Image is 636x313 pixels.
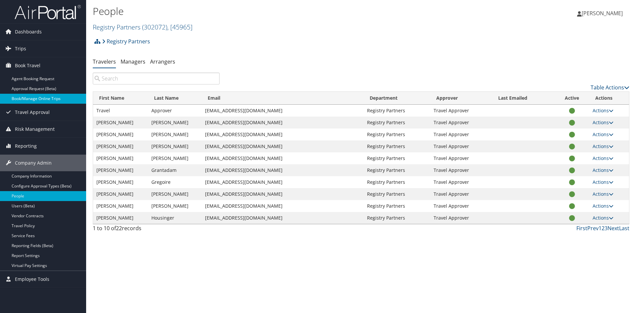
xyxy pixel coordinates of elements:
[93,188,148,200] td: [PERSON_NAME]
[93,140,148,152] td: [PERSON_NAME]
[591,84,629,91] a: Table Actions
[93,73,220,84] input: Search
[593,191,613,197] a: Actions
[430,152,492,164] td: Travel Approver
[576,225,587,232] a: First
[148,129,202,140] td: [PERSON_NAME]
[430,200,492,212] td: Travel Approver
[364,92,430,105] th: Department: activate to sort column ascending
[430,92,492,105] th: Approver
[148,140,202,152] td: [PERSON_NAME]
[15,155,52,171] span: Company Admin
[15,271,49,287] span: Employee Tools
[364,152,430,164] td: Registry Partners
[93,4,450,18] h1: People
[15,138,37,154] span: Reporting
[593,179,613,185] a: Actions
[93,212,148,224] td: [PERSON_NAME]
[577,3,629,23] a: [PERSON_NAME]
[93,224,220,235] div: 1 to 10 of records
[15,40,26,57] span: Trips
[93,23,192,31] a: Registry Partners
[93,105,148,117] td: Travel
[202,140,363,152] td: [EMAIL_ADDRESS][DOMAIN_NAME]
[93,129,148,140] td: [PERSON_NAME]
[619,225,629,232] a: Last
[93,58,116,65] a: Travelers
[430,117,492,129] td: Travel Approver
[593,215,613,221] a: Actions
[430,176,492,188] td: Travel Approver
[364,176,430,188] td: Registry Partners
[93,176,148,188] td: [PERSON_NAME]
[608,225,619,232] a: Next
[593,107,613,114] a: Actions
[202,92,363,105] th: Email: activate to sort column ascending
[430,188,492,200] td: Travel Approver
[202,212,363,224] td: [EMAIL_ADDRESS][DOMAIN_NAME]
[142,23,167,31] span: ( 302072 )
[93,200,148,212] td: [PERSON_NAME]
[593,167,613,173] a: Actions
[15,121,55,137] span: Risk Management
[15,57,40,74] span: Book Travel
[430,105,492,117] td: Travel Approver
[202,105,363,117] td: [EMAIL_ADDRESS][DOMAIN_NAME]
[116,225,122,232] span: 22
[582,10,623,17] span: [PERSON_NAME]
[148,200,202,212] td: [PERSON_NAME]
[555,92,589,105] th: Active: activate to sort column ascending
[430,129,492,140] td: Travel Approver
[148,212,202,224] td: Housinger
[93,152,148,164] td: [PERSON_NAME]
[364,212,430,224] td: Registry Partners
[492,92,555,105] th: Last Emailed: activate to sort column ascending
[202,117,363,129] td: [EMAIL_ADDRESS][DOMAIN_NAME]
[364,200,430,212] td: Registry Partners
[202,200,363,212] td: [EMAIL_ADDRESS][DOMAIN_NAME]
[593,203,613,209] a: Actions
[605,225,608,232] a: 3
[430,212,492,224] td: Travel Approver
[93,92,148,105] th: First Name: activate to sort column ascending
[93,164,148,176] td: [PERSON_NAME]
[202,129,363,140] td: [EMAIL_ADDRESS][DOMAIN_NAME]
[593,155,613,161] a: Actions
[148,164,202,176] td: Grantadam
[148,152,202,164] td: [PERSON_NAME]
[102,35,150,48] a: Registry Partners
[15,24,42,40] span: Dashboards
[93,117,148,129] td: [PERSON_NAME]
[602,225,605,232] a: 2
[15,4,81,20] img: airportal-logo.png
[593,143,613,149] a: Actions
[148,117,202,129] td: [PERSON_NAME]
[202,152,363,164] td: [EMAIL_ADDRESS][DOMAIN_NAME]
[589,92,629,105] th: Actions
[202,188,363,200] td: [EMAIL_ADDRESS][DOMAIN_NAME]
[364,117,430,129] td: Registry Partners
[148,105,202,117] td: Approver
[121,58,145,65] a: Managers
[148,92,202,105] th: Last Name: activate to sort column descending
[599,225,602,232] a: 1
[202,176,363,188] td: [EMAIL_ADDRESS][DOMAIN_NAME]
[202,164,363,176] td: [EMAIL_ADDRESS][DOMAIN_NAME]
[364,188,430,200] td: Registry Partners
[148,176,202,188] td: Gregoire
[587,225,599,232] a: Prev
[593,131,613,137] a: Actions
[15,104,50,121] span: Travel Approval
[167,23,192,31] span: , [ 45965 ]
[364,105,430,117] td: Registry Partners
[430,140,492,152] td: Travel Approver
[148,188,202,200] td: [PERSON_NAME]
[150,58,175,65] a: Arrangers
[430,164,492,176] td: Travel Approver
[364,129,430,140] td: Registry Partners
[364,164,430,176] td: Registry Partners
[593,119,613,126] a: Actions
[364,140,430,152] td: Registry Partners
